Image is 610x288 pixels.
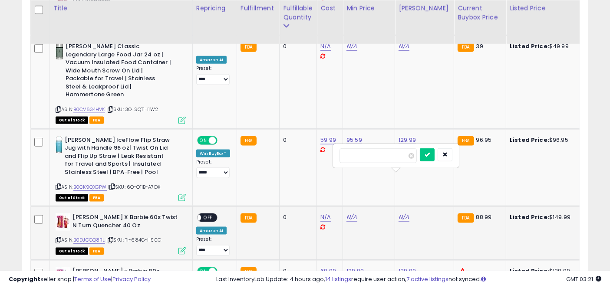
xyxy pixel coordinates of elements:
div: [PERSON_NAME] [399,4,450,13]
div: Amazon AI [196,56,227,64]
span: | SKU: 3O-SQT1-I1W2 [106,106,158,113]
a: N/A [399,42,409,51]
strong: Copyright [9,275,40,283]
div: ASIN: [56,213,186,254]
img: 317szD8VOTL._SL40_.jpg [56,136,63,154]
div: Last InventoryLab Update: 4 hours ago, require user action, not synced. [216,275,601,284]
a: N/A [399,213,409,222]
small: FBA [241,136,257,146]
small: FBA [241,213,257,223]
span: OFF [201,214,215,222]
b: Listed Price: [510,42,549,50]
span: | SKU: TI-684G-HS0G [106,236,161,243]
div: Fulfillment [241,4,276,13]
div: Preset: [196,159,230,178]
small: FBA [458,43,474,52]
b: Listed Price: [510,136,549,144]
b: [PERSON_NAME] Classic Legendary Large Food Jar 24 oz | Vacuum Insulated Food Container | Wide Mou... [66,43,171,101]
div: seller snap | | [9,275,151,284]
a: Terms of Use [74,275,111,283]
div: $149.99 [510,213,582,221]
b: [PERSON_NAME] X Barbie 60s Twist N Turn Quencher 40 Oz [73,213,178,232]
span: All listings that are currently out of stock and unavailable for purchase on Amazon [56,248,88,255]
a: B0CK9QXGPW [73,183,107,191]
b: Listed Price: [510,213,549,221]
span: FBA [89,248,104,255]
small: FBA [458,136,474,146]
span: All listings that are currently out of stock and unavailable for purchase on Amazon [56,117,88,124]
div: $96.95 [510,136,582,144]
div: ASIN: [56,43,186,123]
a: N/A [346,42,357,51]
span: 88.99 [476,213,492,221]
div: 0 [283,43,310,50]
span: OFF [216,137,230,144]
span: | SKU: 6O-O11B-A7DX [108,183,160,190]
small: FBA [241,43,257,52]
div: Cost [320,4,339,13]
div: Fulfillable Quantity [283,4,313,22]
a: N/A [320,42,331,51]
div: Preset: [196,65,230,85]
b: [PERSON_NAME] IceFlow Flip Straw Jug with Handle 96 oz| Twist On Lid and Flip Up Straw | Leak Res... [65,136,170,179]
a: N/A [320,213,331,222]
span: FBA [89,194,104,202]
div: Amazon AI [196,227,227,235]
a: 59.99 [320,136,336,144]
a: 129.99 [399,136,416,144]
div: Current Buybox Price [458,4,502,22]
span: All listings that are currently out of stock and unavailable for purchase on Amazon [56,194,88,202]
div: Listed Price [510,4,585,13]
div: 0 [283,213,310,221]
small: FBA [458,213,474,223]
div: Repricing [196,4,233,13]
span: 39 [476,42,483,50]
span: 2025-10-9 03:21 GMT [566,275,601,283]
div: ASIN: [56,136,186,200]
a: 95.59 [346,136,362,144]
img: 31OsR5JU45L._SL40_.jpg [56,43,63,60]
a: 14 listings [325,275,351,283]
span: 96.95 [476,136,492,144]
a: 7 active listings [406,275,448,283]
a: B0CV634HVK [73,106,105,113]
div: Win BuyBox * [196,150,230,157]
a: Privacy Policy [112,275,151,283]
img: 41Up+uyxhdL._SL40_.jpg [56,213,70,231]
div: 0 [283,136,310,144]
span: ON [198,137,209,144]
a: N/A [346,213,357,222]
div: Preset: [196,236,230,255]
div: Title [53,4,189,13]
a: B0DJCGQ8RL [73,236,105,244]
div: $49.99 [510,43,582,50]
span: FBA [89,117,104,124]
div: Min Price [346,4,391,13]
